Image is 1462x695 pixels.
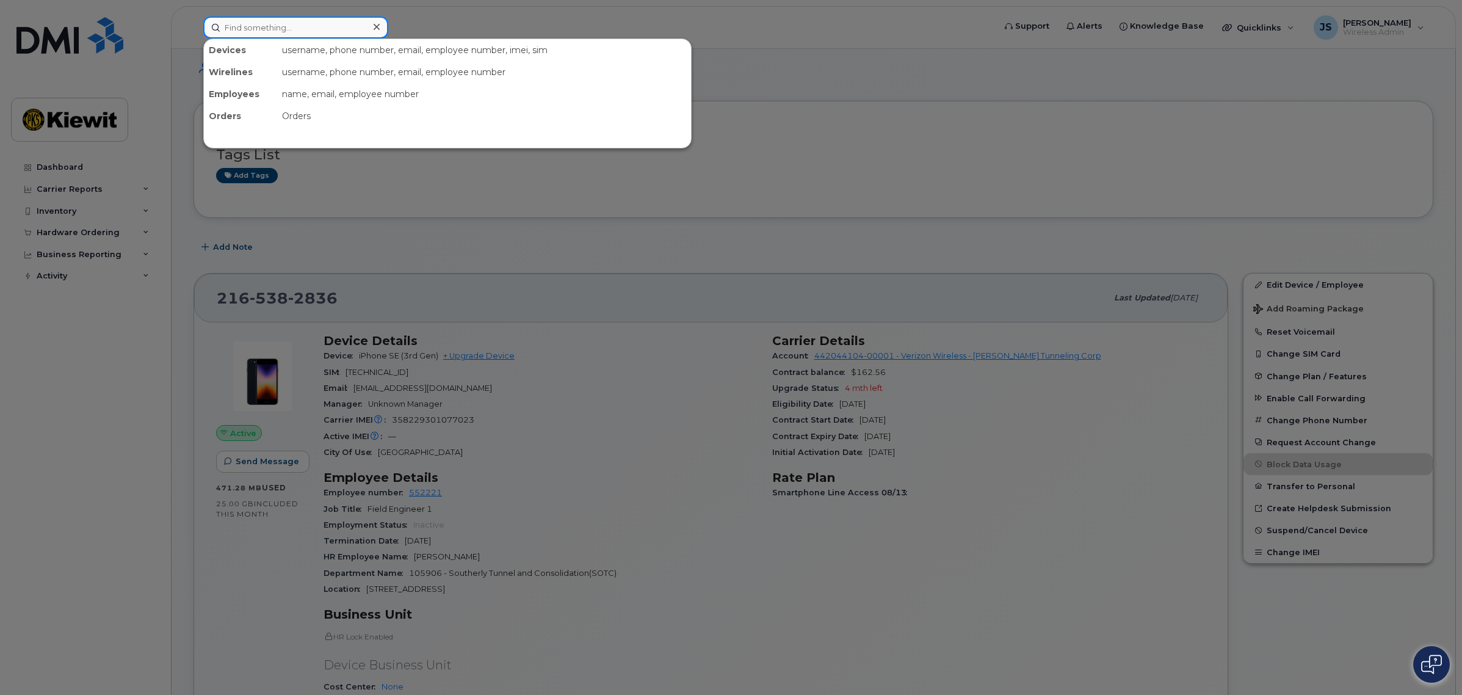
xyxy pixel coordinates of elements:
div: username, phone number, email, employee number [277,61,691,83]
div: Orders [204,105,277,127]
div: Devices [204,39,277,61]
div: username, phone number, email, employee number, imei, sim [277,39,691,61]
div: Employees [204,83,277,105]
div: Orders [277,105,691,127]
div: Wirelines [204,61,277,83]
img: Open chat [1421,655,1442,674]
div: name, email, employee number [277,83,691,105]
input: Find something... [203,16,388,38]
